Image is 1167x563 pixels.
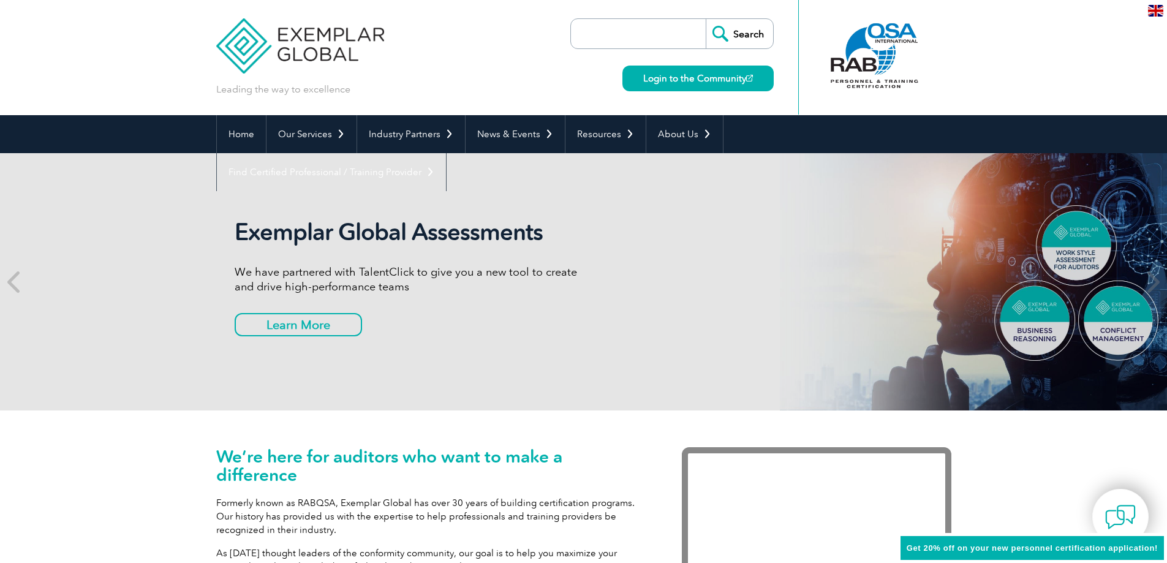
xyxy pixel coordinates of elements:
h1: We’re here for auditors who want to make a difference [216,447,645,484]
img: contact-chat.png [1105,502,1136,532]
a: Home [217,115,266,153]
h2: Exemplar Global Assessments [235,218,584,246]
a: Industry Partners [357,115,465,153]
a: Login to the Community [622,66,774,91]
p: Leading the way to excellence [216,83,350,96]
input: Search [706,19,773,48]
img: en [1148,5,1163,17]
a: About Us [646,115,723,153]
p: We have partnered with TalentClick to give you a new tool to create and drive high-performance teams [235,265,584,294]
img: open_square.png [746,75,753,81]
a: Find Certified Professional / Training Provider [217,153,446,191]
a: Resources [565,115,646,153]
a: Learn More [235,313,362,336]
span: Get 20% off on your new personnel certification application! [907,543,1158,553]
a: News & Events [466,115,565,153]
p: Formerly known as RABQSA, Exemplar Global has over 30 years of building certification programs. O... [216,496,645,537]
a: Our Services [266,115,357,153]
